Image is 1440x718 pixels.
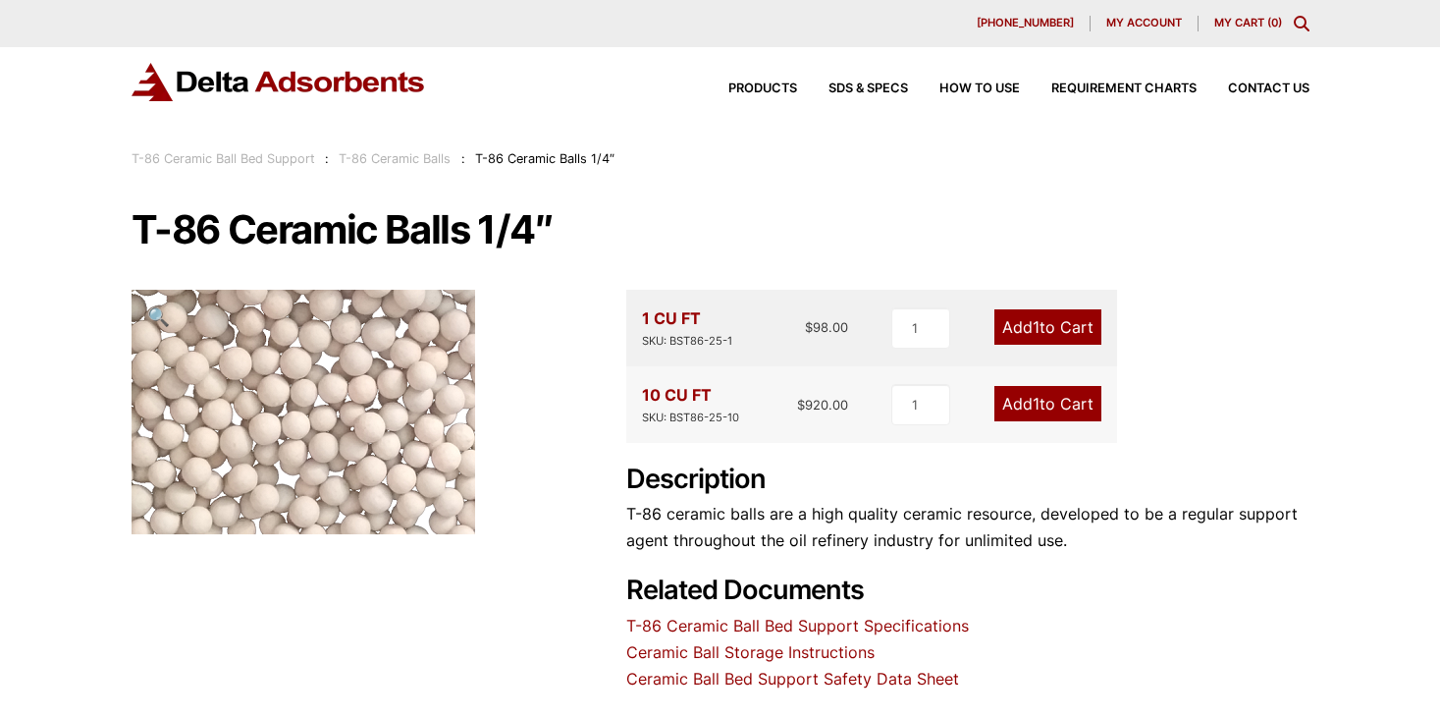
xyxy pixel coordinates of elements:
a: Add1to Cart [994,386,1101,421]
span: 1 [1033,394,1040,414]
span: : [325,151,329,166]
a: [PHONE_NUMBER] [961,16,1091,31]
p: T-86 ceramic balls are a high quality ceramic resource, developed to be a regular support agent t... [626,501,1309,554]
span: $ [797,397,805,413]
h1: T-86 Ceramic Balls 1/4″ [132,209,1309,250]
div: 1 CU FT [642,305,732,351]
div: 10 CU FT [642,382,739,427]
a: T-86 Ceramic Ball Bed Support [132,151,315,166]
span: Products [728,83,797,95]
span: Contact Us [1228,83,1309,95]
bdi: 920.00 [797,397,848,413]
a: Add1to Cart [994,309,1101,345]
div: SKU: BST86-25-1 [642,332,732,351]
a: View full-screen image gallery [132,290,186,344]
span: 🔍 [147,305,170,327]
a: My account [1091,16,1199,31]
a: T-86 Ceramic Balls [339,151,451,166]
span: SDS & SPECS [828,83,908,95]
a: Products [697,83,797,95]
h2: Description [626,464,1309,496]
span: $ [805,319,813,335]
span: T-86 Ceramic Balls 1/4″ [475,151,614,166]
a: Ceramic Ball Bed Support Safety Data Sheet [626,669,959,689]
span: Requirement Charts [1051,83,1197,95]
span: 0 [1271,16,1278,29]
span: [PHONE_NUMBER] [977,18,1074,28]
span: 1 [1033,317,1040,337]
a: SDS & SPECS [797,83,908,95]
a: Requirement Charts [1020,83,1197,95]
div: Toggle Modal Content [1294,16,1309,31]
span: My account [1106,18,1182,28]
a: Contact Us [1197,83,1309,95]
a: Ceramic Ball Storage Instructions [626,642,875,662]
img: T-86 Ceramic Balls 1/4" [132,290,475,534]
a: T-86 Ceramic Ball Bed Support Specifications [626,616,969,635]
a: How to Use [908,83,1020,95]
div: SKU: BST86-25-10 [642,409,739,427]
span: How to Use [939,83,1020,95]
span: : [461,151,465,166]
img: Delta Adsorbents [132,63,426,101]
a: My Cart (0) [1214,16,1282,29]
bdi: 98.00 [805,319,848,335]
